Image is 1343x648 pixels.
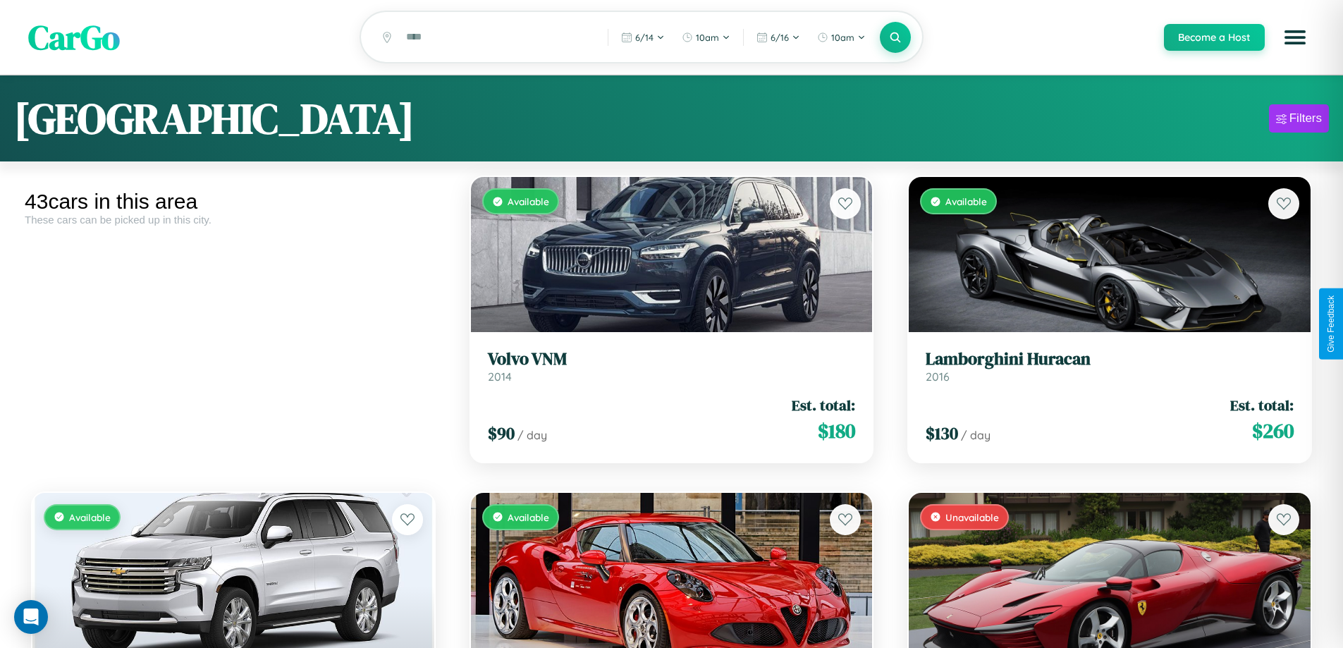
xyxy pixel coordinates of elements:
[1275,18,1315,57] button: Open menu
[488,369,512,384] span: 2014
[771,32,789,43] span: 6 / 16
[1269,104,1329,133] button: Filters
[488,349,856,384] a: Volvo VNM2014
[25,190,442,214] div: 43 cars in this area
[818,417,855,445] span: $ 180
[926,422,958,445] span: $ 130
[1230,395,1294,415] span: Est. total:
[14,90,415,147] h1: [GEOGRAPHIC_DATA]
[14,600,48,634] div: Open Intercom Messenger
[517,428,547,442] span: / day
[945,195,987,207] span: Available
[28,14,120,61] span: CarGo
[926,369,950,384] span: 2016
[1252,417,1294,445] span: $ 260
[508,511,549,523] span: Available
[961,428,991,442] span: / day
[810,26,873,49] button: 10am
[696,32,719,43] span: 10am
[25,214,442,226] div: These cars can be picked up in this city.
[1164,24,1265,51] button: Become a Host
[488,349,856,369] h3: Volvo VNM
[1326,295,1336,353] div: Give Feedback
[749,26,807,49] button: 6/16
[792,395,855,415] span: Est. total:
[69,511,111,523] span: Available
[926,349,1294,369] h3: Lamborghini Huracan
[488,422,515,445] span: $ 90
[635,32,654,43] span: 6 / 14
[614,26,672,49] button: 6/14
[675,26,737,49] button: 10am
[831,32,854,43] span: 10am
[1289,111,1322,126] div: Filters
[508,195,549,207] span: Available
[926,349,1294,384] a: Lamborghini Huracan2016
[945,511,999,523] span: Unavailable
